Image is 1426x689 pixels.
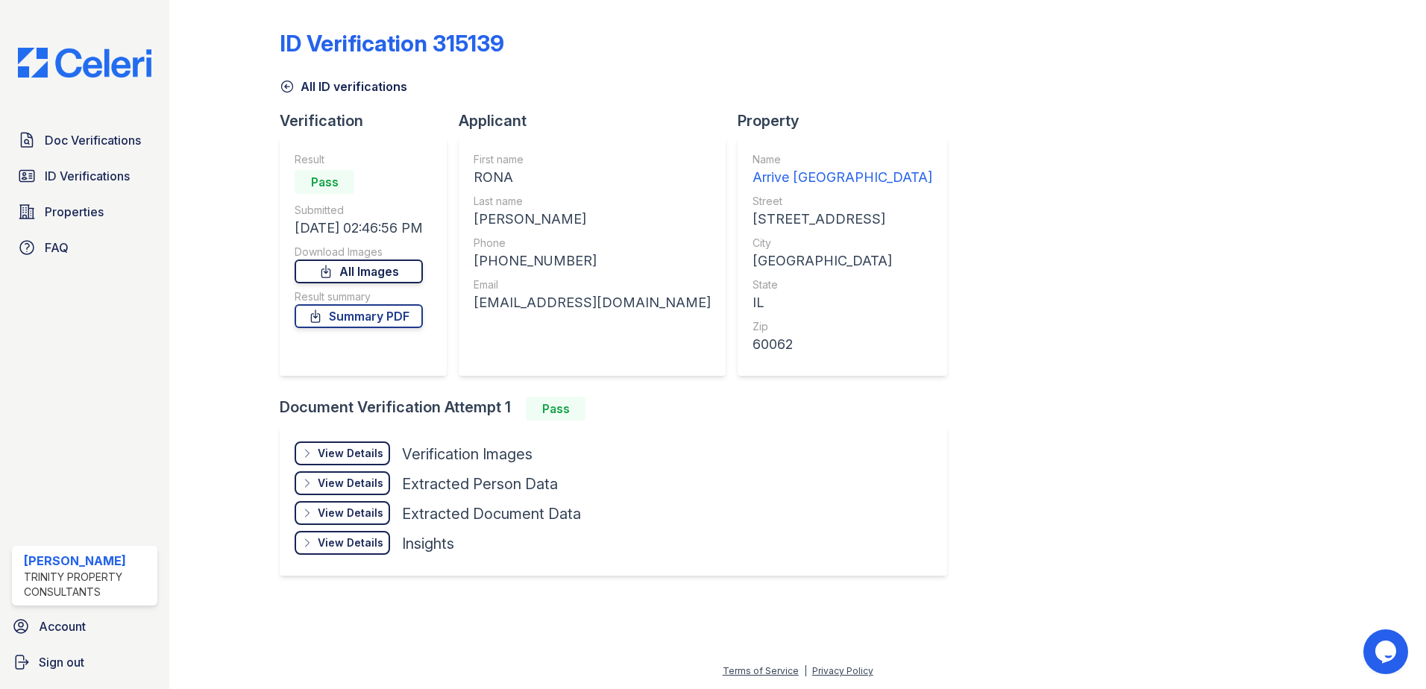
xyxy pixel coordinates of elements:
div: Zip [753,319,932,334]
a: All ID verifications [280,78,407,95]
a: Name Arrive [GEOGRAPHIC_DATA] [753,152,932,188]
div: Street [753,194,932,209]
div: View Details [318,446,383,461]
div: [PERSON_NAME] [24,552,151,570]
div: Trinity Property Consultants [24,570,151,600]
a: Privacy Policy [812,665,873,676]
div: Document Verification Attempt 1 [280,397,959,421]
div: View Details [318,506,383,520]
span: Properties [45,203,104,221]
div: View Details [318,476,383,491]
div: Verification [280,110,459,131]
div: Name [753,152,932,167]
div: Insights [402,533,454,554]
div: IL [753,292,932,313]
div: Submitted [295,203,423,218]
a: FAQ [12,233,157,262]
a: All Images [295,259,423,283]
div: State [753,277,932,292]
a: Properties [12,197,157,227]
iframe: chat widget [1363,629,1411,674]
div: [EMAIL_ADDRESS][DOMAIN_NAME] [474,292,711,313]
div: [DATE] 02:46:56 PM [295,218,423,239]
a: Summary PDF [295,304,423,328]
div: Email [474,277,711,292]
div: Property [738,110,959,131]
a: Sign out [6,647,163,677]
div: RONA [474,167,711,188]
div: [PHONE_NUMBER] [474,251,711,271]
span: ID Verifications [45,167,130,185]
div: Pass [295,170,354,194]
a: Terms of Service [723,665,799,676]
div: First name [474,152,711,167]
div: Phone [474,236,711,251]
div: Result summary [295,289,423,304]
div: | [804,665,807,676]
span: FAQ [45,239,69,257]
a: Doc Verifications [12,125,157,155]
span: Account [39,617,86,635]
div: Extracted Document Data [402,503,581,524]
span: Sign out [39,653,84,671]
div: Arrive [GEOGRAPHIC_DATA] [753,167,932,188]
span: Doc Verifications [45,131,141,149]
div: View Details [318,535,383,550]
div: [GEOGRAPHIC_DATA] [753,251,932,271]
a: ID Verifications [12,161,157,191]
div: 60062 [753,334,932,355]
div: [PERSON_NAME] [474,209,711,230]
div: City [753,236,932,251]
a: Account [6,611,163,641]
div: [STREET_ADDRESS] [753,209,932,230]
div: Last name [474,194,711,209]
div: Result [295,152,423,167]
div: Verification Images [402,444,533,465]
div: Applicant [459,110,738,131]
div: Extracted Person Data [402,474,558,494]
div: Pass [526,397,585,421]
div: Download Images [295,245,423,259]
img: CE_Logo_Blue-a8612792a0a2168367f1c8372b55b34899dd931a85d93a1a3d3e32e68fde9ad4.png [6,48,163,78]
div: ID Verification 315139 [280,30,504,57]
